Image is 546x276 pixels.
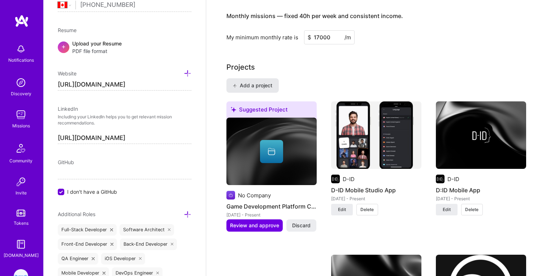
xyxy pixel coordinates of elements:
div: Community [9,157,32,165]
span: Edit [443,206,451,213]
span: LinkedIn [58,106,78,112]
h4: D-ID Mobile Studio App [331,185,421,195]
div: Front-End Developer [58,238,117,250]
span: Discard [292,222,311,229]
i: icon Close [110,228,113,231]
i: icon SuggestedTeams [231,107,236,112]
span: Review and approve [230,222,279,229]
img: Company logo [436,175,445,183]
div: Back-End Developer [120,238,177,250]
i: icon Close [139,257,142,260]
div: Notifications [8,56,34,64]
img: D-ID Mobile Studio App [331,101,421,169]
img: discovery [14,75,28,90]
img: cover [436,101,526,169]
span: Delete [465,206,478,213]
i: icon PlusBlack [233,84,237,88]
div: +Upload your ResumePDF file format [58,40,191,55]
span: Delete [360,206,374,213]
span: Edit [338,206,346,213]
img: Company logo [331,175,340,183]
div: Upload your Resume [72,40,122,55]
span: $ [308,34,311,41]
div: [DOMAIN_NAME] [4,251,39,259]
div: iOS Developer [101,253,146,264]
div: Missions [12,122,30,130]
span: PDF file format [72,47,122,55]
img: Community [12,140,30,157]
div: Discovery [11,90,31,97]
div: D-ID [343,175,355,183]
div: Tokens [14,219,29,227]
span: I don't have a GitHub [67,188,117,196]
h4: Game Development Platform Creation [226,202,317,211]
h4: D:ID Mobile App [436,185,526,195]
img: bell [14,42,28,56]
i: icon Close [110,243,113,246]
button: Discard [286,219,316,232]
div: [DATE] - Present [226,211,317,219]
button: Edit [436,204,458,215]
button: Delete [356,204,378,215]
button: Review and approve [226,219,283,232]
span: Resume [58,27,77,33]
div: Invite [16,189,27,197]
div: [DATE] - Present [436,195,526,202]
img: tokens [17,210,25,216]
div: No Company [238,192,271,199]
div: Full-Stack Developer [58,224,117,236]
i: icon Close [168,228,171,231]
img: cover [226,118,317,185]
span: Additional Roles [58,211,95,217]
span: Add a project [233,82,272,89]
button: Edit [331,204,353,215]
input: http://... [58,79,191,91]
img: guide book [14,237,28,251]
div: [DATE] - Present [331,195,421,202]
div: D-ID [447,175,459,183]
img: logo [14,14,29,27]
div: QA Engineer [58,253,98,264]
span: Website [58,70,77,76]
div: Suggested Project [226,101,317,121]
span: GitHub [58,159,74,165]
img: Invite [14,175,28,189]
p: Including your LinkedIn helps you to get relevant mission recommendations. [58,114,191,126]
i: icon Close [103,272,105,275]
div: My minimum monthly rate is [226,34,298,41]
div: Software Architect [120,224,174,236]
button: Add a project [226,78,279,93]
i: icon Close [92,257,95,260]
i: icon Close [171,243,174,246]
input: XXX [304,30,355,44]
div: Projects [226,62,255,73]
span: + [61,43,66,50]
i: icon Close [156,272,159,275]
img: Company logo [469,124,493,147]
h4: Monthly missions — fixed 40h per week and consistent income. [226,13,403,19]
img: teamwork [14,108,28,122]
button: Delete [461,204,483,215]
img: Company logo [226,191,235,200]
span: /m [344,34,351,41]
